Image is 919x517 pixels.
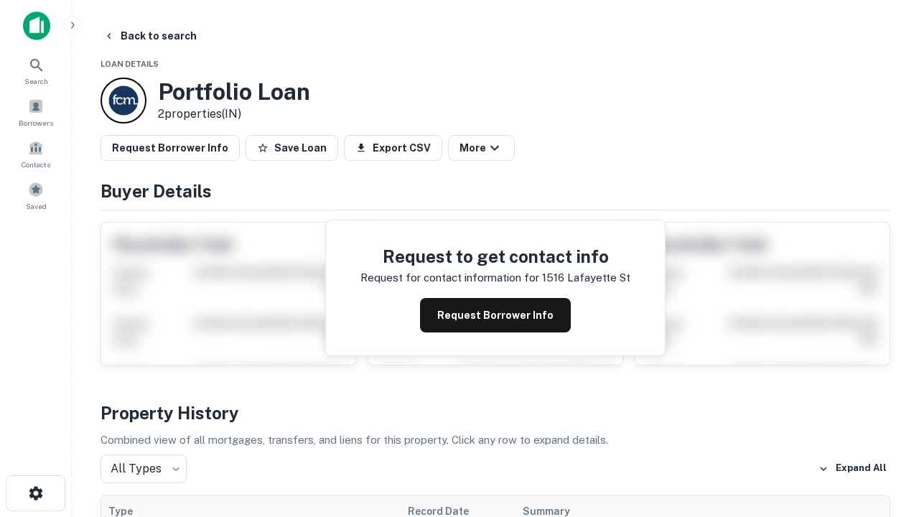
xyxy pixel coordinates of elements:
button: More [448,135,515,161]
button: Request Borrower Info [420,298,571,332]
button: Back to search [98,23,202,49]
p: 2 properties (IN) [158,106,310,123]
h4: Property History [101,400,890,426]
span: Saved [26,200,47,212]
span: Contacts [22,159,50,170]
img: capitalize-icon.png [23,11,50,40]
button: Expand All [815,458,890,480]
a: Saved [4,176,67,215]
button: Request Borrower Info [101,135,240,161]
button: Save Loan [246,135,338,161]
span: Search [24,75,48,87]
span: Borrowers [19,117,53,129]
div: All Types [101,455,187,483]
iframe: Chat Widget [847,402,919,471]
h4: Buyer Details [101,178,890,204]
h4: Request to get contact info [360,243,630,269]
h3: Portfolio Loan [158,78,310,106]
a: Search [4,51,67,90]
span: Loan Details [101,60,159,68]
button: Export CSV [344,135,442,161]
p: Request for contact information for [360,269,539,287]
p: 1516 lafayette st [542,269,630,287]
p: Combined view of all mortgages, transfers, and liens for this property. Click any row to expand d... [101,432,890,449]
a: Contacts [4,134,67,173]
a: Borrowers [4,93,67,131]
